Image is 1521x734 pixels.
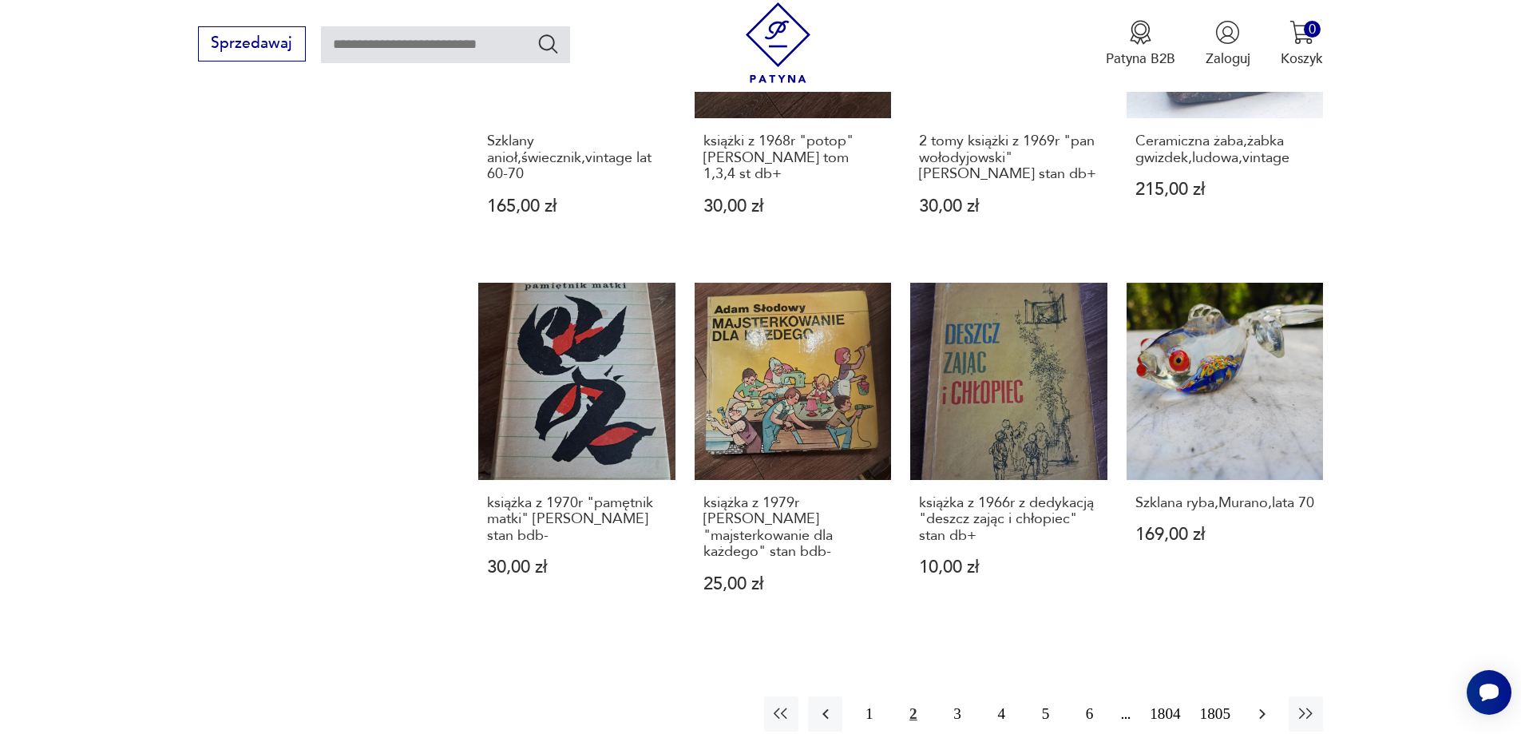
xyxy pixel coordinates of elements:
h3: książka z 1979r [PERSON_NAME] "majsterkowanie dla każdego" stan bdb- [703,495,883,561]
p: 30,00 zł [703,198,883,215]
h3: książka z 1970r "pamętnik matki" [PERSON_NAME] stan bdb- [487,495,667,544]
button: 1 [852,696,886,731]
img: Ikona medalu [1128,20,1153,45]
p: Zaloguj [1206,50,1250,68]
p: 30,00 zł [487,559,667,576]
p: 165,00 zł [487,198,667,215]
h3: 2 tomy książki z 1969r "pan wołodyjowski" [PERSON_NAME] stan db+ [919,133,1099,182]
p: Patyna B2B [1106,50,1175,68]
a: Sprzedawaj [198,38,306,51]
a: Szklana ryba,Murano,lata 70Szklana ryba,Murano,lata 70169,00 zł [1127,283,1324,629]
h3: Szklana ryba,Murano,lata 70 [1135,495,1315,511]
button: 1805 [1195,696,1235,731]
button: Szukaj [537,32,560,55]
img: Ikona koszyka [1289,20,1314,45]
a: Ikona medaluPatyna B2B [1106,20,1175,68]
p: 30,00 zł [919,198,1099,215]
h3: książki z 1968r "potop" [PERSON_NAME] tom 1,3,4 st db+ [703,133,883,182]
p: 10,00 zł [919,559,1099,576]
iframe: Smartsupp widget button [1467,670,1511,715]
button: 5 [1028,696,1063,731]
p: 215,00 zł [1135,181,1315,198]
a: książka z 1970r "pamętnik matki" Marcjanny Fornalskiej stan bdb-książka z 1970r "pamętnik matki" ... [478,283,675,629]
button: 3 [940,696,974,731]
p: Koszyk [1281,50,1323,68]
button: 0Koszyk [1281,20,1323,68]
a: książka z 1979r Adama Słodowego "majsterkowanie dla każdego" stan bdb-książka z 1979r [PERSON_NAM... [695,283,892,629]
button: Zaloguj [1206,20,1250,68]
button: 6 [1072,696,1107,731]
h3: książka z 1966r z dedykacją "deszcz zając i chłopiec" stan db+ [919,495,1099,544]
button: 4 [984,696,1019,731]
button: 2 [896,696,930,731]
p: 25,00 zł [703,576,883,593]
h3: Ceramiczna żaba,żabka gwizdek,ludowa,vintage [1135,133,1315,166]
img: Patyna - sklep z meblami i dekoracjami vintage [738,2,818,83]
button: Sprzedawaj [198,26,306,61]
h3: Szklany anioł,świecznik,vintage lat 60-70 [487,133,667,182]
img: Ikonka użytkownika [1215,20,1240,45]
a: książka z 1966r z dedykacją "deszcz zając i chłopiec" stan db+książka z 1966r z dedykacją "deszcz... [910,283,1107,629]
p: 169,00 zł [1135,526,1315,543]
div: 0 [1304,21,1321,38]
button: Patyna B2B [1106,20,1175,68]
button: 1804 [1145,696,1185,731]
